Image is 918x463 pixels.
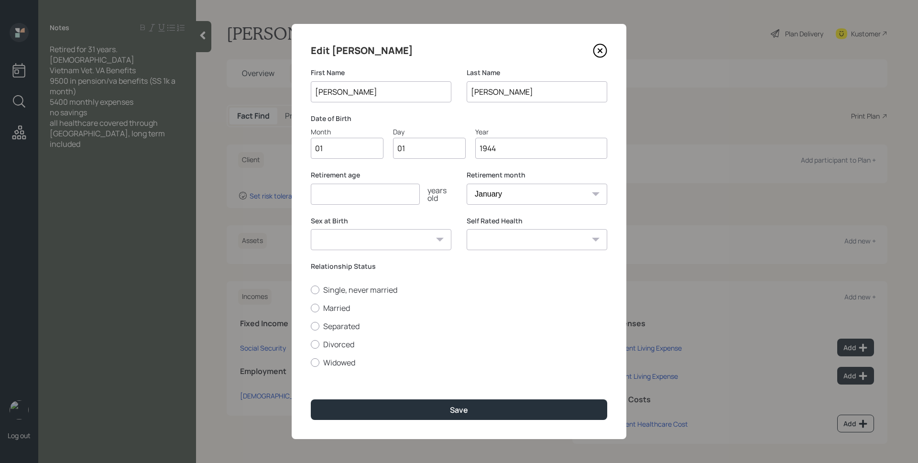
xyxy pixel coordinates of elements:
[475,138,607,159] input: Year
[311,43,413,58] h4: Edit [PERSON_NAME]
[311,339,607,350] label: Divorced
[475,127,607,137] div: Year
[467,170,607,180] label: Retirement month
[311,357,607,368] label: Widowed
[311,285,607,295] label: Single, never married
[311,303,607,313] label: Married
[467,68,607,77] label: Last Name
[467,216,607,226] label: Self Rated Health
[450,405,468,415] div: Save
[311,127,383,137] div: Month
[393,138,466,159] input: Day
[420,187,451,202] div: years old
[311,114,607,123] label: Date of Birth
[311,68,451,77] label: First Name
[311,262,607,271] label: Relationship Status
[311,138,383,159] input: Month
[311,170,451,180] label: Retirement age
[393,127,466,137] div: Day
[311,321,607,331] label: Separated
[311,216,451,226] label: Sex at Birth
[311,399,607,420] button: Save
